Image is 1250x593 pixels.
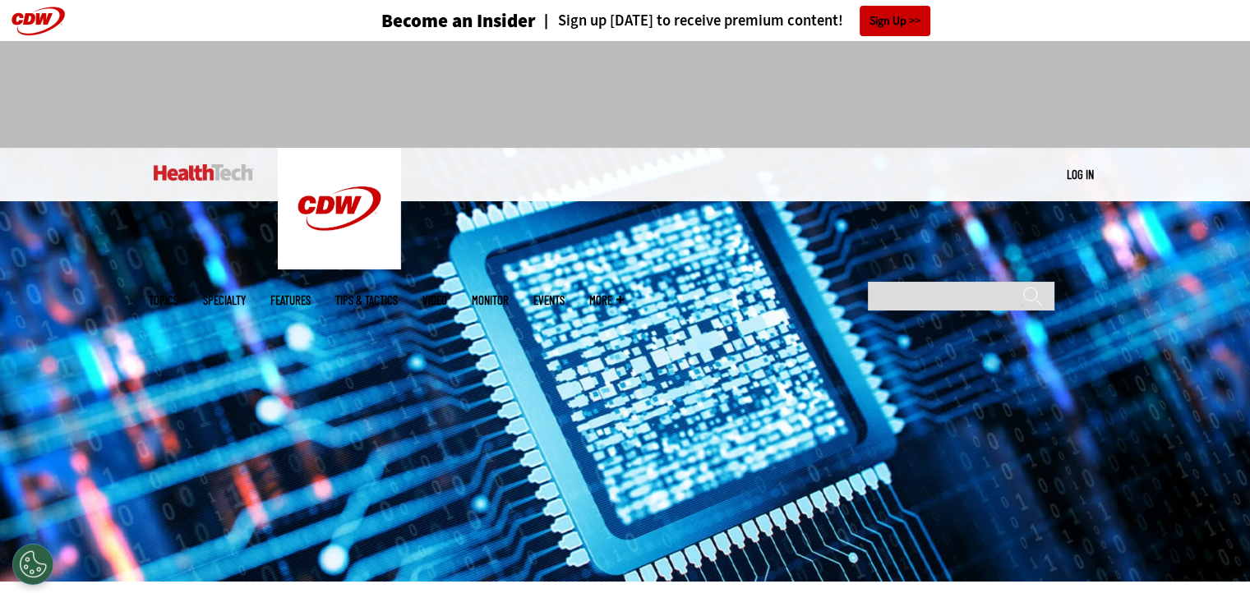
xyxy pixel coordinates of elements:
iframe: advertisement [326,57,925,131]
a: Tips & Tactics [335,294,398,306]
span: Topics [149,294,178,306]
span: Specialty [203,294,246,306]
a: Sign Up [860,6,930,36]
a: Video [422,294,447,306]
div: User menu [1067,166,1094,183]
span: More [589,294,624,306]
a: Log in [1067,167,1094,182]
a: Become an Insider [320,11,536,30]
a: Sign up [DATE] to receive premium content! [536,13,843,29]
a: MonITor [472,294,509,306]
div: Cookies Settings [12,544,53,585]
img: Home [278,148,401,269]
button: Open Preferences [12,544,53,585]
a: Events [533,294,565,306]
a: Features [270,294,311,306]
img: Home [154,164,253,181]
a: CDW [278,256,401,274]
h3: Become an Insider [381,11,536,30]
